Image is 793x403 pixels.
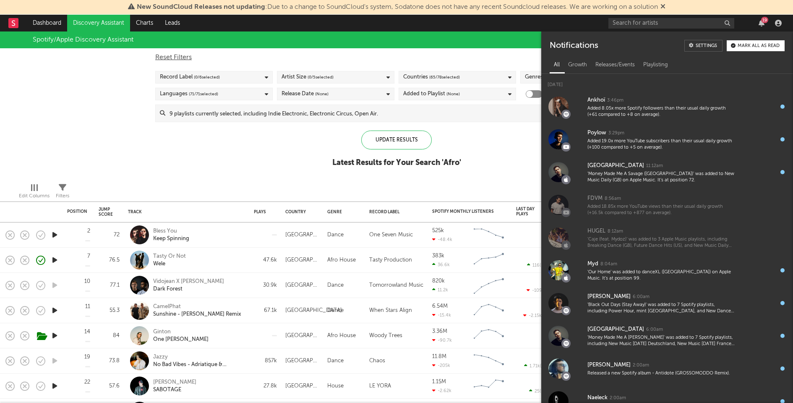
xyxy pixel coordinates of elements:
div: Record Label [160,72,220,82]
div: 2 [87,228,90,234]
span: (None) [315,89,329,99]
div: One [PERSON_NAME] [153,336,209,343]
div: Dark Forest [153,285,224,293]
div: Tasty Or Not [153,253,186,260]
div: Added to Playlist [403,89,460,99]
div: One Seven Music [369,230,413,240]
div: -109 ( -2.11 % ) [527,288,558,293]
div: Plays [254,209,266,215]
div: 55.3 [99,306,120,316]
div: [GEOGRAPHIC_DATA] [285,230,319,240]
div: 525k [432,228,444,233]
div: [GEOGRAPHIC_DATA] [587,161,644,171]
div: -48.4k [432,237,452,242]
div: [DATE] [541,74,793,90]
span: ( 71 / 71 selected) [189,89,218,99]
div: Growth [564,58,591,72]
div: LE YORA [369,381,391,391]
div: 30.9k [254,280,277,290]
div: [GEOGRAPHIC_DATA] [285,280,319,290]
div: Edit Columns [19,181,50,205]
a: JazzyNo Bad Vibes - Adriatique & [PERSON_NAME] Remix [153,353,243,369]
div: Dance [327,356,344,366]
div: Playlisting [639,58,672,72]
div: 57.6 [99,381,120,391]
div: Latest Results for Your Search ' Afro ' [332,158,461,168]
div: 19 [761,17,768,23]
div: 36.6k [432,262,450,267]
div: Record Label [369,209,420,215]
div: Bless You [153,228,189,235]
div: 'Our Home' was added to danceXL ([GEOGRAPHIC_DATA]) on Apple Music. It's at position 99. [587,269,735,282]
span: ( 0 / 5 selected) [308,72,334,82]
div: -2.15k ( -15.7 % ) [523,313,558,318]
div: 84 [99,331,120,341]
div: Countries [403,72,460,82]
div: 'Money Made Me A Savage ([GEOGRAPHIC_DATA])' was added to New Music Daily (GB) on Apple Music. It... [587,171,735,184]
div: 19 [84,354,90,360]
div: 14 [84,329,90,335]
span: ( 65 / 78 selected) [429,72,460,82]
div: Position [67,209,87,214]
div: Vidojean X [PERSON_NAME] [153,278,224,285]
div: Sunshine - [PERSON_NAME] Remix [153,311,241,318]
div: [GEOGRAPHIC_DATA] [285,381,319,391]
div: House [327,381,344,391]
span: New SoundCloud Releases not updating [137,4,265,10]
a: [PERSON_NAME]6:00am'Black Out Days (Stay Away)' was added to 7 Spotify playlists, including Power... [541,287,793,319]
div: 820k [432,278,445,284]
a: Myd8:04am'Our Home' was added to danceXL ([GEOGRAPHIC_DATA]) on Apple Music. It's at position 99. [541,254,793,287]
div: 76.5 [99,255,120,265]
div: 77.1 [99,280,120,290]
a: Discovery Assistant [67,15,130,31]
div: 1.71k ( +3.77 % ) [524,363,558,369]
div: -2.62k [432,388,451,393]
div: Edit Columns [19,191,50,201]
div: Filters [56,191,69,201]
a: Bless YouKeep Spinning [153,228,189,243]
div: Afro House [327,255,356,265]
div: Genre [327,209,357,215]
div: -205k [432,363,450,368]
div: 10 [84,279,90,284]
div: Release Date [282,89,329,99]
svg: Chart title [470,300,508,321]
div: 73.8 [99,356,120,366]
svg: Chart title [470,275,508,296]
div: 11.2k [432,287,448,293]
a: Ankhoï3:46pmAdded 8.05x more Spotify followers than their usual daily growth (+61 compared to +8 ... [541,90,793,123]
div: 22 [84,379,90,385]
a: [GEOGRAPHIC_DATA]6:00am'Money Made Me A [PERSON_NAME]' was added to 7 Spotify playlists, includin... [541,319,793,352]
div: Jump Score [99,207,113,217]
div: Mark all as read [738,44,780,48]
div: Ginton [153,328,209,336]
div: Poylow [587,128,606,138]
div: 11:12am [646,163,663,169]
svg: Chart title [470,225,508,246]
div: [GEOGRAPHIC_DATA] [587,324,644,335]
a: FDVM8:56amAdded 18.85x more YouTube views than their usual daily growth (+16.5k compared to +877 ... [541,188,793,221]
div: Afro House [327,331,356,341]
a: Vidojean X [PERSON_NAME]Dark Forest [153,278,224,293]
div: 6.54M [432,304,448,309]
div: When Stars Align [369,306,412,316]
span: (None) [446,89,460,99]
div: 27.8k [254,381,277,391]
div: Woody Trees [369,331,402,341]
input: 9 playlists currently selected, including Indie Electronic, Electronic Circus, Open Air. [165,105,637,122]
div: Genres [525,72,574,82]
div: 8:56am [605,196,621,202]
div: FDVM [587,194,603,204]
div: 11 [85,304,90,309]
a: [GEOGRAPHIC_DATA]11:12am'Money Made Me A Savage ([GEOGRAPHIC_DATA])' was added to New Music Daily... [541,156,793,188]
a: Settings [684,40,723,52]
div: Ankhoï [587,95,605,105]
div: Spotify Monthly Listeners [432,209,495,214]
div: Last Day Plays [516,207,545,217]
svg: Chart title [470,325,508,346]
div: Dance [327,230,344,240]
div: Naeleck [587,393,608,403]
div: -90.7k [432,338,452,343]
div: 2:00am [633,362,649,369]
span: : Due to a change to SoundCloud's system, Sodatone does not have any recent Soundcloud releases. ... [137,4,658,10]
